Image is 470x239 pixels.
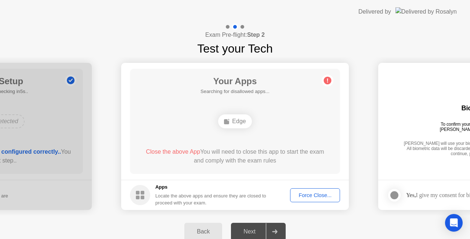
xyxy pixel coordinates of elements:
[146,149,200,155] span: Close the above App
[290,188,340,202] button: Force Close...
[197,40,273,57] h1: Test your Tech
[205,31,265,39] h4: Exam Pre-flight:
[445,214,463,232] div: Open Intercom Messenger
[187,228,220,235] div: Back
[358,7,391,16] div: Delivered by
[155,192,267,206] div: Locate the above apps and ensure they are closed to proceed with your exam.
[233,228,266,235] div: Next
[247,32,265,38] b: Step 2
[406,192,416,198] strong: Yes,
[395,7,457,16] img: Delivered by Rosalyn
[200,75,270,88] h1: Your Apps
[218,114,252,128] div: Edge
[200,88,270,95] h5: Searching for disallowed apps...
[293,192,337,198] div: Force Close...
[141,147,330,165] div: You will need to close this app to start the exam and comply with the exam rules
[155,183,267,191] h5: Apps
